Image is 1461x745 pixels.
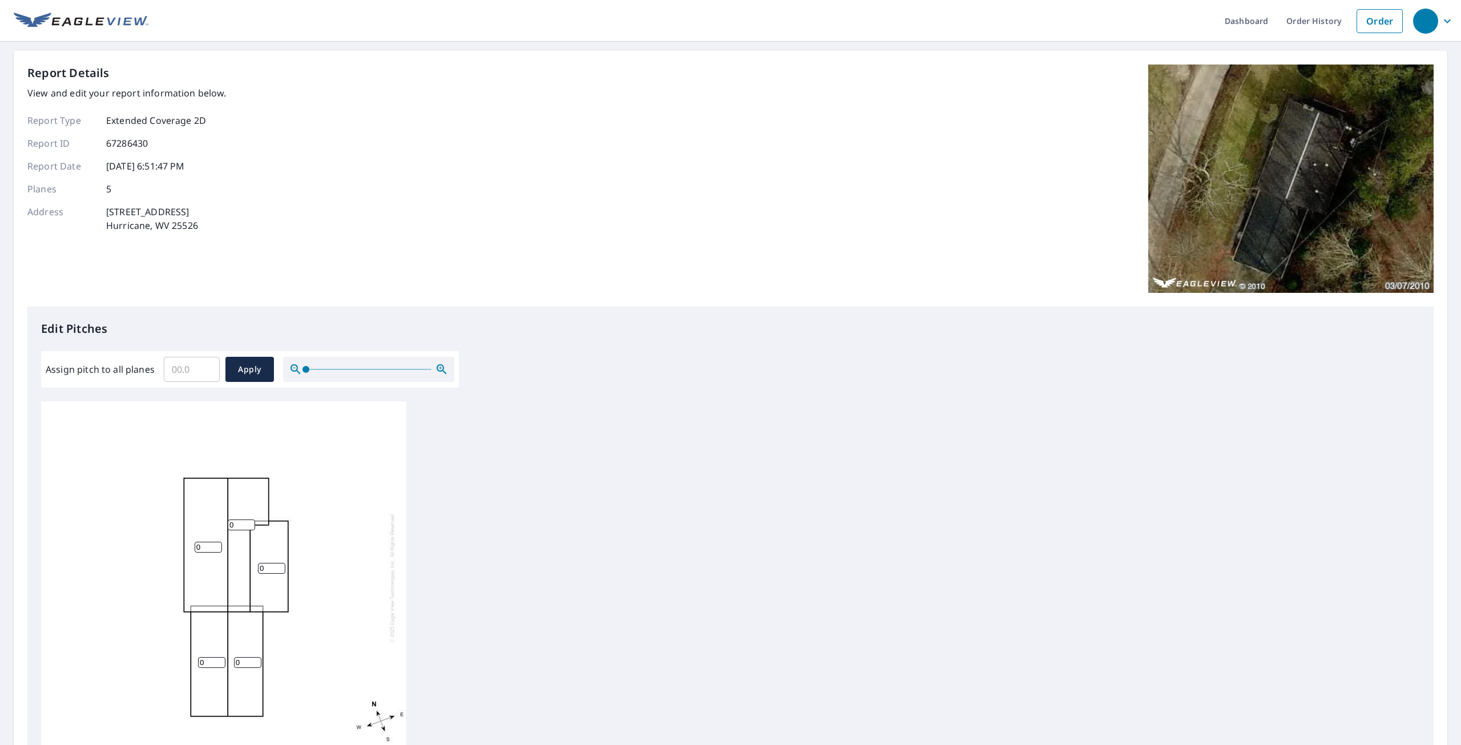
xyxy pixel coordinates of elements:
[27,65,110,82] p: Report Details
[27,159,96,173] p: Report Date
[106,136,148,150] p: 67286430
[27,86,227,100] p: View and edit your report information below.
[106,159,185,173] p: [DATE] 6:51:47 PM
[41,320,1420,337] p: Edit Pitches
[225,357,274,382] button: Apply
[1357,9,1403,33] a: Order
[235,363,265,377] span: Apply
[106,182,111,196] p: 5
[27,136,96,150] p: Report ID
[164,353,220,385] input: 00.0
[106,205,198,232] p: [STREET_ADDRESS] Hurricane, WV 25526
[27,205,96,232] p: Address
[27,182,96,196] p: Planes
[14,13,148,30] img: EV Logo
[46,363,155,376] label: Assign pitch to all planes
[1148,65,1434,293] img: Top image
[106,114,206,127] p: Extended Coverage 2D
[27,114,96,127] p: Report Type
